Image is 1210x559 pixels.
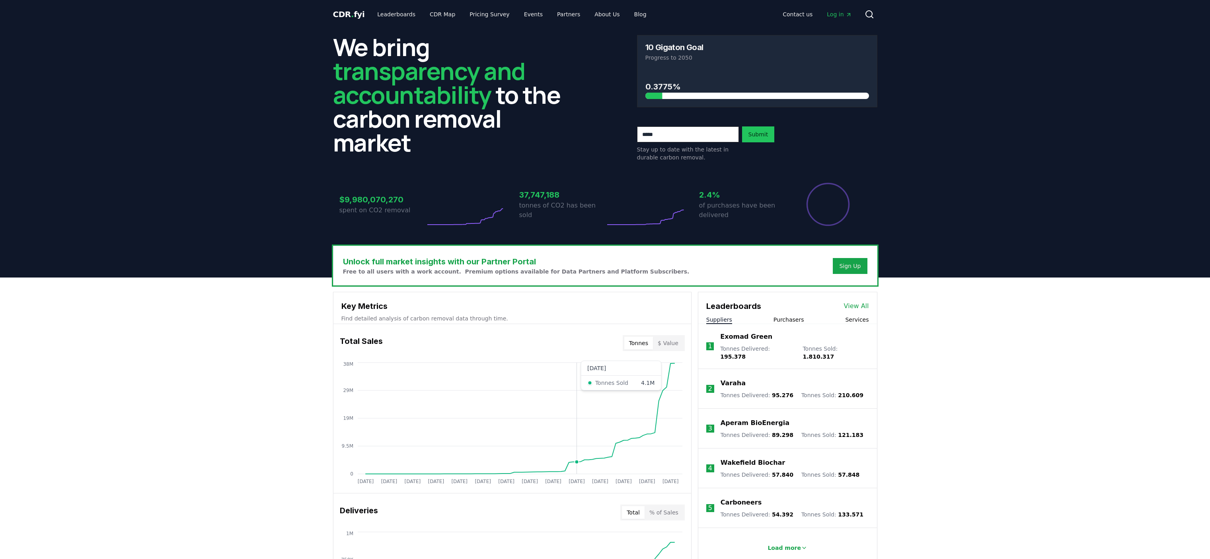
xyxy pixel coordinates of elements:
button: $ Value [653,337,683,349]
tspan: [DATE] [381,479,397,484]
tspan: 1M [346,531,353,536]
button: Tonnes [624,337,653,349]
span: 95.276 [772,392,793,398]
a: CDR Map [423,7,462,21]
span: Log in [827,10,851,18]
h3: 2.4% [699,189,785,201]
p: Tonnes Delivered : [721,510,793,518]
h3: Deliveries [340,505,378,520]
p: Find detailed analysis of carbon removal data through time. [341,314,683,322]
a: CDR.fyi [333,9,365,20]
button: Total [622,506,645,519]
button: % of Sales [645,506,683,519]
tspan: [DATE] [522,479,538,484]
tspan: [DATE] [498,479,514,484]
p: Tonnes Delivered : [721,471,793,479]
h3: 10 Gigaton Goal [645,43,703,51]
span: 54.392 [772,511,793,518]
p: spent on CO2 removal [339,206,425,215]
p: Tonnes Sold : [801,471,859,479]
tspan: [DATE] [569,479,585,484]
p: Stay up to date with the latest in durable carbon removal. [637,146,739,161]
h3: Total Sales [340,335,383,351]
a: Log in [820,7,858,21]
p: Tonnes Delivered : [721,431,793,439]
a: Sign Up [839,262,861,270]
tspan: 19M [343,415,353,421]
p: Tonnes Sold : [801,510,863,518]
button: Load more [761,540,814,556]
span: 210.609 [838,392,863,398]
span: . [351,10,354,19]
span: 1.810.317 [803,353,834,360]
h2: We bring to the carbon removal market [333,35,573,154]
tspan: [DATE] [616,479,632,484]
p: Tonnes Sold : [801,431,863,439]
p: Tonnes Delivered : [720,345,795,361]
tspan: 0 [350,471,353,477]
button: Sign Up [833,258,867,274]
p: Tonnes Sold : [801,391,863,399]
tspan: [DATE] [404,479,421,484]
p: of purchases have been delivered [699,201,785,220]
tspan: [DATE] [475,479,491,484]
p: Load more [768,544,801,552]
p: 3 [708,424,712,433]
a: Contact us [776,7,819,21]
p: 4 [708,464,712,473]
p: Tonnes Sold : [803,345,869,361]
p: 1 [708,342,712,351]
tspan: [DATE] [428,479,444,484]
tspan: [DATE] [639,479,655,484]
span: transparency and accountability [333,54,525,111]
span: 195.378 [720,353,746,360]
a: Pricing Survey [463,7,516,21]
p: Free to all users with a work account. Premium options available for Data Partners and Platform S... [343,268,690,276]
tspan: 38M [343,361,353,367]
button: Submit [742,126,775,142]
button: Services [845,316,869,324]
tspan: 9.5M [341,443,353,449]
span: 57.840 [772,472,793,478]
h3: Key Metrics [341,300,683,312]
a: Partners [551,7,586,21]
h3: 37,747,188 [519,189,605,201]
a: Blog [628,7,653,21]
span: 121.183 [838,432,863,438]
button: Purchasers [774,316,804,324]
a: Carboneers [721,498,762,507]
tspan: [DATE] [592,479,608,484]
h3: $9,980,070,270 [339,194,425,206]
p: 2 [708,384,712,394]
a: View All [844,301,869,311]
h3: Leaderboards [706,300,761,312]
a: Varaha [721,378,746,388]
nav: Main [371,7,653,21]
tspan: [DATE] [357,479,374,484]
button: Suppliers [706,316,732,324]
p: Tonnes Delivered : [721,391,793,399]
p: tonnes of CO2 has been sold [519,201,605,220]
p: Progress to 2050 [645,54,869,62]
span: 57.848 [838,472,859,478]
div: Percentage of sales delivered [806,182,850,227]
span: CDR fyi [333,10,365,19]
tspan: [DATE] [662,479,678,484]
a: Leaderboards [371,7,422,21]
nav: Main [776,7,858,21]
tspan: [DATE] [545,479,561,484]
a: Exomad Green [720,332,772,342]
h3: Unlock full market insights with our Partner Portal [343,256,690,268]
a: Wakefield Biochar [721,458,785,468]
a: Aperam BioEnergia [721,418,789,428]
a: About Us [588,7,626,21]
p: 5 [708,503,712,513]
h3: 0.3775% [645,81,869,93]
tspan: [DATE] [451,479,468,484]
